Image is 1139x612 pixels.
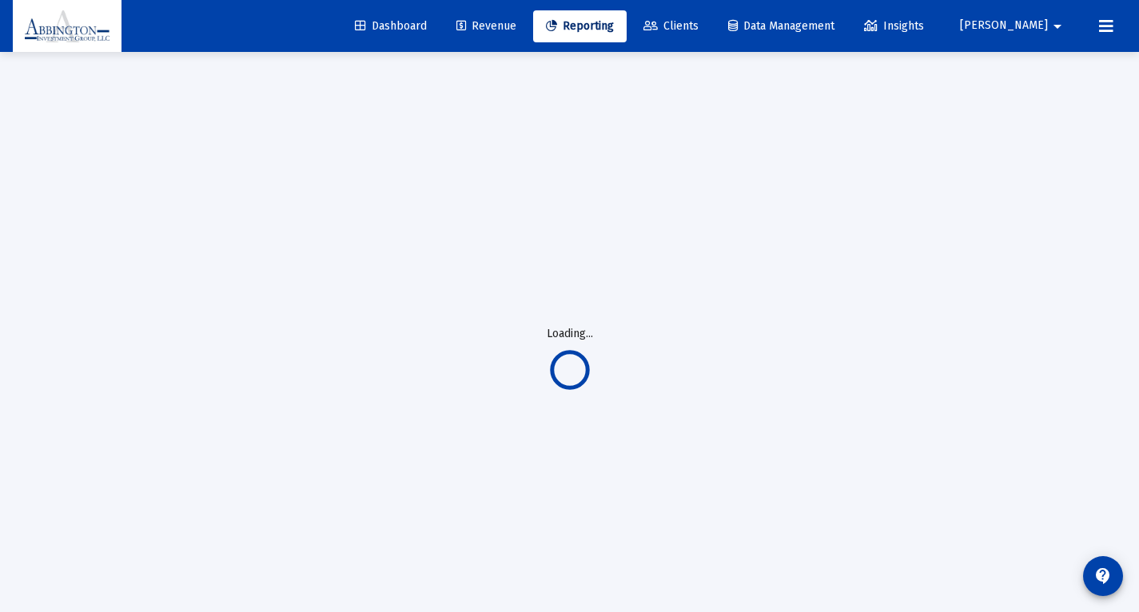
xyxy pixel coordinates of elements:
[851,10,937,42] a: Insights
[643,19,699,33] span: Clients
[25,10,110,42] img: Dashboard
[342,10,440,42] a: Dashboard
[715,10,847,42] a: Data Management
[355,19,427,33] span: Dashboard
[960,19,1048,33] span: [PERSON_NAME]
[941,10,1086,42] button: [PERSON_NAME]
[1093,566,1113,586] mat-icon: contact_support
[546,19,614,33] span: Reporting
[631,10,711,42] a: Clients
[444,10,529,42] a: Revenue
[864,19,924,33] span: Insights
[533,10,627,42] a: Reporting
[728,19,834,33] span: Data Management
[1048,10,1067,42] mat-icon: arrow_drop_down
[456,19,516,33] span: Revenue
